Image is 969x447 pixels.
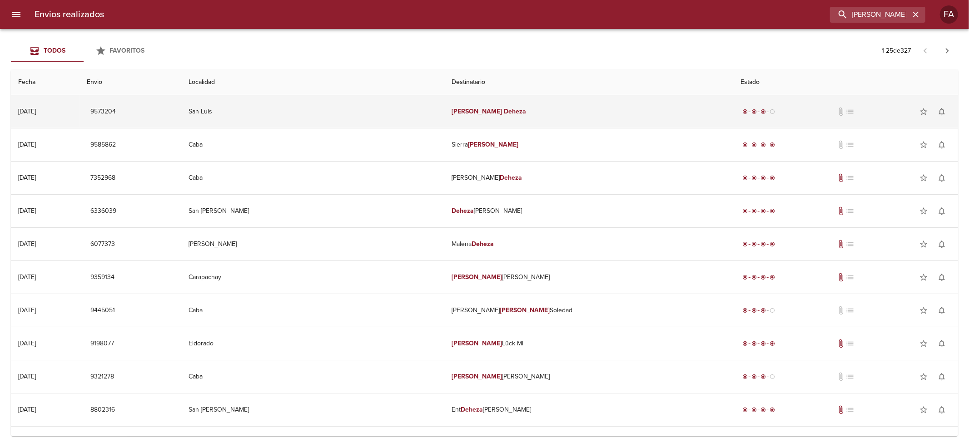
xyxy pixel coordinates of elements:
div: FA [940,5,958,24]
span: star_border [919,173,928,182]
div: Entregado [740,206,777,216]
button: 8802316 [87,402,119,418]
td: [PERSON_NAME] Soledad [444,294,733,327]
th: Fecha [11,69,80,95]
th: Estado [733,69,958,95]
span: radio_button_checked [751,142,757,147]
span: radio_button_checked [760,109,766,114]
button: Activar notificaciones [933,169,951,187]
span: Tiene documentos adjuntos [837,173,846,182]
td: [PERSON_NAME] [444,195,733,227]
button: Activar notificaciones [933,103,951,121]
span: star_border [919,107,928,116]
span: radio_button_checked [760,241,766,247]
span: notifications_none [937,240,946,249]
span: 9445051 [90,305,115,316]
span: radio_button_checked [751,208,757,214]
td: [PERSON_NAME] [181,228,444,260]
span: radio_button_checked [760,175,766,181]
button: Agregar a favoritos [914,268,933,286]
span: radio_button_checked [751,109,757,114]
span: 9585862 [90,139,116,151]
span: radio_button_checked [760,308,766,313]
div: [DATE] [18,207,36,215]
span: Tiene documentos adjuntos [837,206,846,216]
em: [PERSON_NAME] [452,339,502,347]
span: radio_button_checked [770,208,775,214]
span: radio_button_checked [751,374,757,379]
button: Activar notificaciones [933,334,951,353]
span: 6336039 [90,206,116,217]
span: radio_button_unchecked [770,308,775,313]
span: radio_button_checked [742,208,748,214]
span: star_border [919,306,928,315]
span: notifications_none [937,339,946,348]
button: 9198077 [87,335,118,352]
span: radio_button_checked [751,241,757,247]
div: Entregado [740,173,777,182]
em: Deheza [452,207,474,215]
span: No tiene documentos adjuntos [837,107,846,116]
em: Deheza [472,240,494,248]
span: No tiene pedido asociado [846,206,855,216]
div: [DATE] [18,373,36,380]
div: Entregado [740,339,777,348]
button: Activar notificaciones [933,401,951,419]
span: radio_button_checked [770,275,775,280]
td: Lück Ml [444,327,733,360]
em: Deheza [461,406,483,413]
td: Caba [181,294,444,327]
div: [DATE] [18,240,36,248]
span: No tiene pedido asociado [846,339,855,348]
button: Activar notificaciones [933,368,951,386]
span: No tiene documentos adjuntos [837,372,846,381]
th: Localidad [181,69,444,95]
td: Caba [181,360,444,393]
button: 9359134 [87,269,118,286]
span: No tiene documentos adjuntos [837,140,846,149]
button: Agregar a favoritos [914,136,933,154]
span: notifications_none [937,140,946,149]
td: San [PERSON_NAME] [181,195,444,227]
div: [DATE] [18,141,36,148]
span: No tiene pedido asociado [846,405,855,414]
span: radio_button_checked [760,341,766,346]
td: San Luis [181,95,444,128]
span: Tiene documentos adjuntos [837,405,846,414]
span: No tiene documentos adjuntos [837,306,846,315]
span: No tiene pedido asociado [846,107,855,116]
em: Deheza [504,108,526,115]
span: 8802316 [90,404,115,416]
span: radio_button_checked [770,142,775,147]
span: 9359134 [90,272,114,283]
span: radio_button_checked [751,275,757,280]
input: buscar [830,7,910,23]
button: Agregar a favoritos [914,103,933,121]
span: No tiene pedido asociado [846,372,855,381]
em: [PERSON_NAME] [500,306,550,314]
div: Tabs Envios [11,40,156,62]
button: Activar notificaciones [933,136,951,154]
td: Ent [PERSON_NAME] [444,393,733,426]
td: Malena [444,228,733,260]
button: 9321278 [87,368,118,385]
span: star_border [919,273,928,282]
span: radio_button_unchecked [770,374,775,379]
span: radio_button_checked [742,175,748,181]
td: Eldorado [181,327,444,360]
div: [DATE] [18,108,36,115]
span: radio_button_checked [760,275,766,280]
span: radio_button_checked [760,208,766,214]
span: Pagina siguiente [936,40,958,62]
span: 9321278 [90,371,114,383]
div: [DATE] [18,306,36,314]
span: notifications_none [937,306,946,315]
button: 6336039 [87,203,120,220]
span: radio_button_checked [751,175,757,181]
span: radio_button_checked [751,407,757,413]
span: Tiene documentos adjuntos [837,273,846,282]
th: Destinatario [444,69,733,95]
span: notifications_none [937,372,946,381]
div: [DATE] [18,339,36,347]
span: No tiene pedido asociado [846,173,855,182]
